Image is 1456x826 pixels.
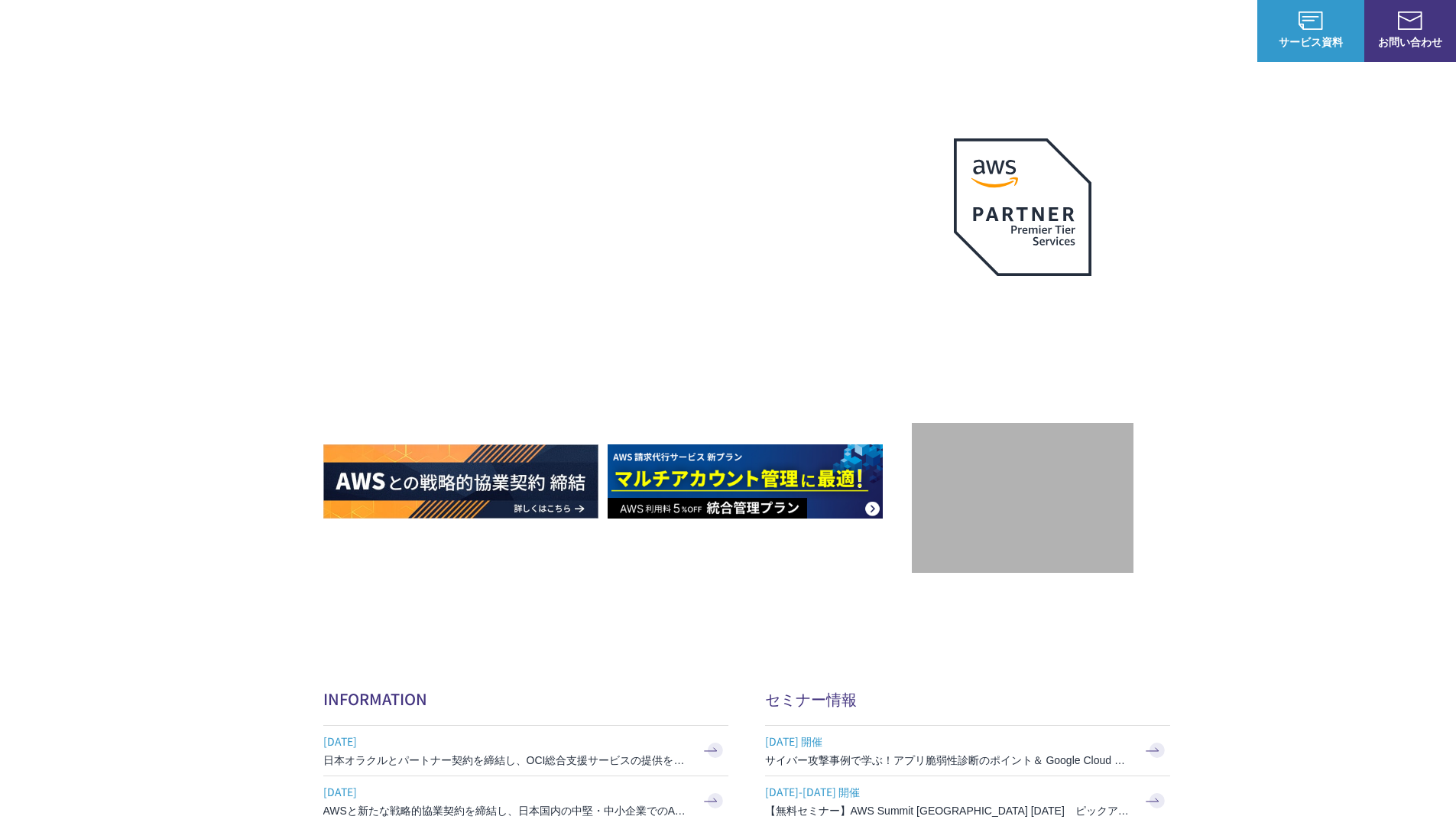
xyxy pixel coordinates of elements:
[1005,294,1039,317] em: AWS
[1398,11,1422,30] img: お問い合わせ
[608,444,883,519] img: AWS請求代行サービス 統合管理プラン
[765,730,1132,753] span: [DATE] 開催
[1111,23,1169,39] p: ナレッジ
[765,776,1170,826] a: [DATE]-[DATE] 開催 【無料セミナー】AWS Summit [GEOGRAPHIC_DATA] [DATE] ピックアップセッション
[796,23,854,39] p: サービス
[323,753,690,768] h3: 日本オラクルとパートナー契約を締結し、OCI総合支援サービスの提供を開始
[176,15,287,47] span: NHN テコラス AWS総合支援サービス
[1037,23,1080,39] a: 導入事例
[323,444,598,519] img: AWSとの戦略的協業契約 締結
[765,780,1132,803] span: [DATE]-[DATE] 開催
[323,803,690,818] h3: AWSと新たな戦略的協業契約を締結し、日本国内の中堅・中小企業でのAWS活用を加速
[323,780,690,803] span: [DATE]
[936,294,1110,353] p: 最上位プレミアティア サービスパートナー
[728,23,765,39] p: 強み
[323,688,728,710] h2: INFORMATION
[1364,34,1456,50] span: お問い合わせ
[765,803,1132,818] h3: 【無料セミナー】AWS Summit [GEOGRAPHIC_DATA] [DATE] ピックアップセッション
[323,252,912,398] h1: AWS ジャーニーの 成功を実現
[323,776,728,826] a: [DATE] AWSと新たな戦略的協業契約を締結し、日本国内の中堅・中小企業でのAWS活用を加速
[942,446,1103,558] img: 契約件数
[323,169,912,236] p: AWSの導入からコスト削減、 構成・運用の最適化からデータ活用まで 規模や業種業態を問わない マネージドサービスで
[884,23,1007,39] p: 業種別ソリューション
[1199,23,1242,39] a: ログイン
[1299,11,1323,30] img: AWS総合支援サービス C-Chorus サービス資料
[954,138,1091,276] img: AWSプレミアティアサービスパートナー
[765,726,1170,776] a: [DATE] 開催 サイバー攻撃事例で学ぶ！アプリ脆弱性診断のポイント＆ Google Cloud セキュリティ対策
[765,688,1170,710] h2: セミナー情報
[323,730,690,753] span: [DATE]
[1257,34,1364,50] span: サービス資料
[23,12,287,49] a: AWS総合支援サービス C-Chorus NHN テコラスAWS総合支援サービス
[765,753,1132,768] h3: サイバー攻撃事例で学ぶ！アプリ脆弱性診断のポイント＆ Google Cloud セキュリティ対策
[323,726,728,776] a: [DATE] 日本オラクルとパートナー契約を締結し、OCI総合支援サービスの提供を開始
